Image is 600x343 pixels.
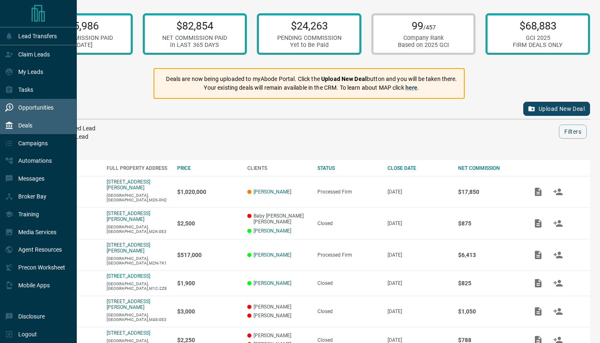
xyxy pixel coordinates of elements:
[177,189,239,195] p: $1,020,000
[321,76,367,82] strong: Upload New Deal
[528,308,548,314] span: Add / View Documents
[107,225,168,234] p: [GEOGRAPHIC_DATA],[GEOGRAPHIC_DATA],M2K-0E3
[247,213,309,225] p: Baby [PERSON_NAME] [PERSON_NAME]
[317,189,379,195] div: Processed Firm
[107,256,168,265] p: [GEOGRAPHIC_DATA],[GEOGRAPHIC_DATA],M2N-7K1
[107,299,150,310] a: [STREET_ADDRESS][PERSON_NAME]
[388,337,449,343] p: [DATE]
[107,179,150,191] a: [STREET_ADDRESS][PERSON_NAME]
[177,165,239,171] div: PRICE
[254,280,291,286] a: [PERSON_NAME]
[107,165,168,171] div: FULL PROPERTY ADDRESS
[398,34,449,42] div: Company Rank
[107,282,168,291] p: [GEOGRAPHIC_DATA],[GEOGRAPHIC_DATA],M1C-2Z8
[48,34,113,42] div: NET COMMISSION PAID
[317,337,379,343] div: Closed
[247,304,309,310] p: [PERSON_NAME]
[254,228,291,234] a: [PERSON_NAME]
[388,220,449,226] p: [DATE]
[548,308,568,314] span: Match Clients
[277,20,341,32] p: $24,263
[177,220,239,227] p: $2,500
[107,211,150,222] a: [STREET_ADDRESS][PERSON_NAME]
[523,102,590,116] button: Upload New Deal
[247,313,309,318] p: [PERSON_NAME]
[458,308,520,315] p: $1,050
[405,84,418,91] a: here
[177,280,239,287] p: $1,900
[317,252,379,258] div: Processed Firm
[162,42,227,49] div: in LAST 365 DAYS
[548,337,568,343] span: Match Clients
[107,330,150,336] a: [STREET_ADDRESS]
[107,273,150,279] a: [STREET_ADDRESS]
[48,20,113,32] p: $45,986
[277,42,341,49] div: Yet to Be Paid
[107,242,150,254] a: [STREET_ADDRESS][PERSON_NAME]
[513,20,563,32] p: $68,883
[277,34,341,42] div: PENDING COMMISSION
[423,24,436,31] span: /457
[247,333,309,338] p: [PERSON_NAME]
[254,189,291,195] a: [PERSON_NAME]
[317,280,379,286] div: Closed
[458,220,520,227] p: $875
[559,125,587,139] button: Filters
[162,20,227,32] p: $82,854
[162,34,227,42] div: NET COMMISSION PAID
[398,42,449,49] div: Based on 2025 GCI
[166,75,457,83] p: Deals are now being uploaded to myAbode Portal. Click the button and you will be taken there.
[388,165,449,171] div: CLOSE DATE
[107,313,168,322] p: [GEOGRAPHIC_DATA],[GEOGRAPHIC_DATA],M4S-0E3
[388,189,449,195] p: [DATE]
[254,252,291,258] a: [PERSON_NAME]
[388,309,449,314] p: [DATE]
[528,220,548,226] span: Add / View Documents
[247,165,309,171] div: CLIENTS
[513,34,563,42] div: GCI 2025
[398,20,449,32] p: 99
[528,189,548,194] span: Add / View Documents
[528,280,548,286] span: Add / View Documents
[548,220,568,226] span: Match Clients
[548,252,568,257] span: Match Clients
[528,252,548,257] span: Add / View Documents
[458,165,520,171] div: NET COMMISSION
[107,193,168,202] p: [GEOGRAPHIC_DATA],[GEOGRAPHIC_DATA],M2K-0H2
[458,189,520,195] p: $17,850
[317,165,379,171] div: STATUS
[388,280,449,286] p: [DATE]
[513,42,563,49] div: FIRM DEALS ONLY
[548,189,568,194] span: Match Clients
[166,83,457,92] p: Your existing deals will remain available in the CRM. To learn about MAP click .
[458,252,520,258] p: $6,413
[48,42,113,49] div: in [DATE]
[177,252,239,258] p: $517,000
[177,308,239,315] p: $3,000
[388,252,449,258] p: [DATE]
[528,337,548,343] span: Add / View Documents
[458,280,520,287] p: $825
[317,220,379,226] div: Closed
[548,280,568,286] span: Match Clients
[317,309,379,314] div: Closed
